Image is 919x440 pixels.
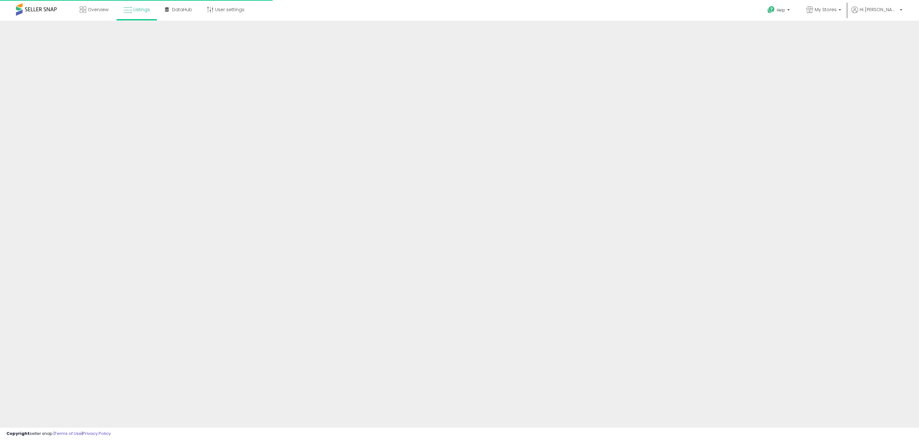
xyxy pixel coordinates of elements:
a: Help [762,1,796,21]
a: Hi [PERSON_NAME] [851,6,902,21]
span: DataHub [172,6,192,13]
span: Listings [133,6,150,13]
span: Overview [88,6,108,13]
span: Hi [PERSON_NAME] [860,6,898,13]
i: Get Help [767,6,775,14]
span: Help [777,7,785,13]
span: My Stores [815,6,837,13]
